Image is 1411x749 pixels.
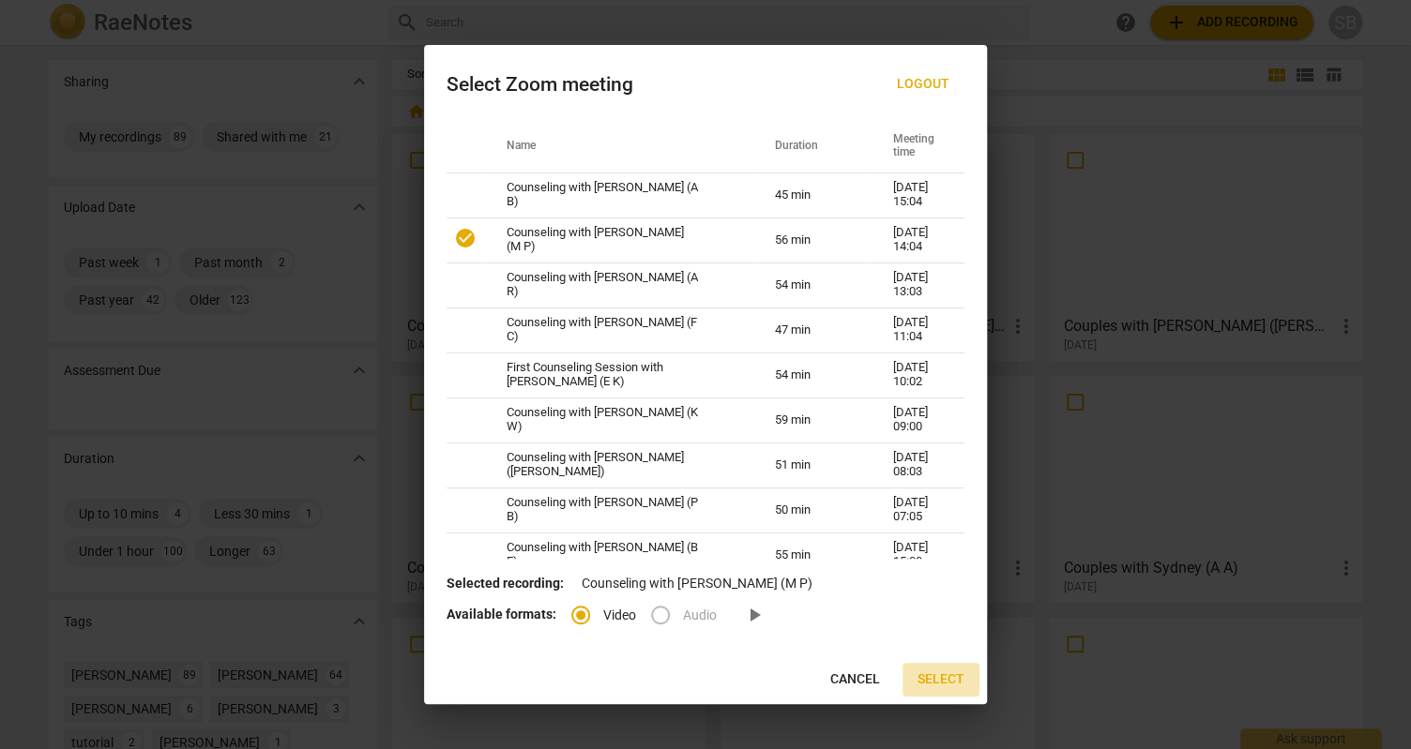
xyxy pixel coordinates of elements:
b: Selected recording: [447,576,564,591]
b: Available formats: [447,607,556,622]
td: Counseling with [PERSON_NAME] (K W) [484,397,752,442]
span: check_circle [454,227,477,249]
td: Counseling with [PERSON_NAME] (B F) [484,532,752,577]
td: Counseling with [PERSON_NAME] (P B) [484,487,752,532]
p: Counseling with [PERSON_NAME] (M P) [447,574,964,593]
td: 54 min [752,262,871,307]
td: Counseling with [PERSON_NAME] ([PERSON_NAME]) [484,442,752,487]
td: Counseling with [PERSON_NAME] (A B) [484,172,752,217]
button: Logout [882,67,964,101]
td: [DATE] 08:03 [871,442,964,487]
td: Counseling with [PERSON_NAME] (M P) [484,217,752,262]
td: 54 min [752,352,871,397]
td: [DATE] 14:04 [871,217,964,262]
span: play_arrow [743,604,766,626]
td: 45 min [752,172,871,217]
td: Counseling with [PERSON_NAME] (F C) [484,307,752,352]
div: Select Zoom meeting [447,73,633,97]
td: 56 min [752,217,871,262]
div: File type [571,607,732,622]
button: Cancel [815,663,895,697]
td: [DATE] 07:05 [871,487,964,532]
button: Select [903,663,979,697]
th: Name [484,120,752,172]
span: Audio [683,606,717,625]
td: 51 min [752,442,871,487]
span: Select [918,670,964,689]
td: [DATE] 11:04 [871,307,964,352]
td: 50 min [752,487,871,532]
td: [DATE] 10:02 [871,352,964,397]
th: Meeting time [871,120,964,172]
td: [DATE] 15:00 [871,532,964,577]
td: Counseling with [PERSON_NAME] (A R) [484,262,752,307]
span: Logout [897,75,949,94]
td: 59 min [752,397,871,442]
td: [DATE] 15:04 [871,172,964,217]
span: Video [603,606,636,625]
td: 47 min [752,307,871,352]
td: 55 min [752,532,871,577]
a: Preview [732,592,777,637]
td: [DATE] 09:00 [871,397,964,442]
td: First Counseling Session with [PERSON_NAME] (E K) [484,352,752,397]
th: Duration [752,120,871,172]
td: [DATE] 13:03 [871,262,964,307]
span: Cancel [830,670,880,689]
